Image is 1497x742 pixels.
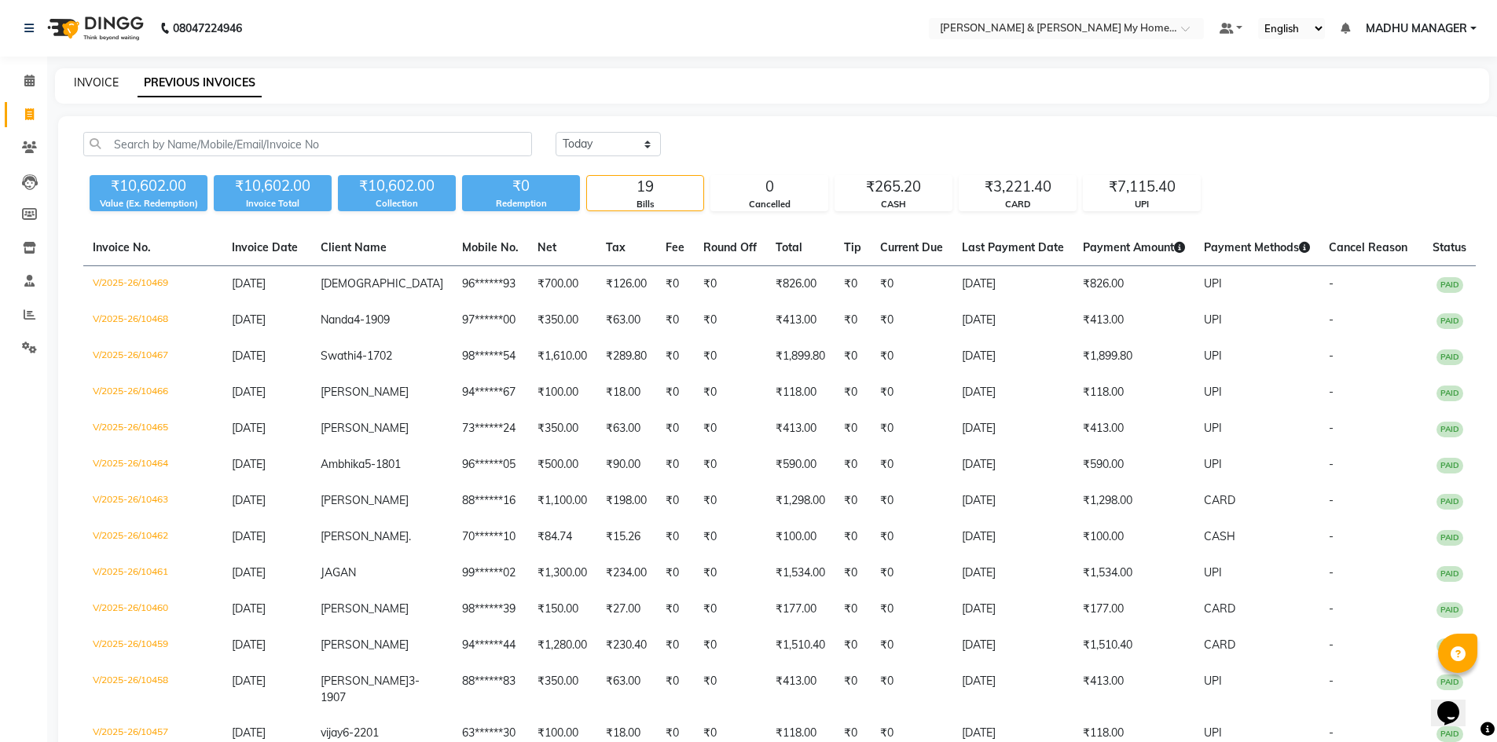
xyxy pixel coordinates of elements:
span: [PERSON_NAME] [321,493,409,507]
span: - [1329,565,1334,579]
td: [DATE] [952,375,1073,411]
td: ₹289.80 [596,338,656,375]
td: ₹0 [871,302,952,338]
td: ₹413.00 [1073,302,1194,338]
span: [DATE] [232,276,266,291]
td: ₹0 [871,483,952,519]
div: 19 [587,176,703,198]
td: ₹0 [835,411,871,447]
td: ₹0 [656,555,694,591]
td: V/2025-26/10465 [83,411,222,447]
span: Round Off [703,240,757,254]
span: Fee [666,240,684,254]
td: ₹0 [694,627,766,663]
td: ₹0 [871,627,952,663]
div: Cancelled [711,198,827,211]
td: ₹63.00 [596,663,656,715]
span: Payment Amount [1083,240,1185,254]
span: UPI [1204,674,1222,688]
td: V/2025-26/10461 [83,555,222,591]
td: ₹0 [656,483,694,519]
td: ₹590.00 [766,447,835,483]
td: ₹0 [835,338,871,375]
td: ₹0 [694,663,766,715]
td: ₹1,100.00 [528,483,596,519]
span: Total [776,240,802,254]
td: V/2025-26/10469 [83,266,222,303]
span: PAID [1436,566,1463,582]
td: ₹90.00 [596,447,656,483]
td: V/2025-26/10462 [83,519,222,555]
span: CARD [1204,638,1235,652]
span: 4-1702 [356,349,392,363]
td: ₹0 [835,663,871,715]
td: ₹1,899.80 [1073,338,1194,375]
td: ₹0 [835,519,871,555]
span: [PERSON_NAME] [321,638,409,652]
td: ₹0 [871,266,952,303]
td: ₹1,300.00 [528,555,596,591]
span: Invoice Date [232,240,298,254]
td: ₹0 [694,555,766,591]
td: V/2025-26/10468 [83,302,222,338]
td: ₹413.00 [1073,411,1194,447]
span: [DATE] [232,601,266,616]
td: ₹100.00 [1073,519,1194,555]
td: ₹0 [871,447,952,483]
td: ₹118.00 [1073,375,1194,411]
span: Current Due [880,240,943,254]
span: PAID [1436,422,1463,437]
span: MADHU MANAGER [1366,20,1467,37]
span: [DEMOGRAPHIC_DATA] [321,276,443,291]
td: ₹0 [871,338,952,375]
span: PAID [1436,349,1463,365]
td: ₹1,280.00 [528,627,596,663]
td: [DATE] [952,483,1073,519]
td: V/2025-26/10464 [83,447,222,483]
span: PAID [1436,313,1463,329]
span: PAID [1436,726,1463,742]
td: V/2025-26/10463 [83,483,222,519]
span: - [1329,726,1334,740]
td: ₹0 [694,447,766,483]
div: 0 [711,176,827,198]
td: ₹63.00 [596,302,656,338]
span: 4-1909 [354,313,390,327]
span: CASH [1204,529,1235,543]
td: V/2025-26/10467 [83,338,222,375]
div: ₹10,602.00 [338,175,456,197]
span: - [1329,601,1334,616]
span: - [1329,276,1334,291]
span: UPI [1204,276,1222,291]
td: ₹0 [656,591,694,627]
td: ₹27.00 [596,591,656,627]
td: ₹0 [835,266,871,303]
td: ₹1,298.00 [1073,483,1194,519]
td: ₹15.26 [596,519,656,555]
span: - [1329,313,1334,327]
td: ₹0 [656,519,694,555]
div: Collection [338,197,456,210]
span: UPI [1204,421,1222,435]
td: ₹826.00 [766,266,835,303]
span: - [1329,493,1334,507]
span: Tip [844,240,861,254]
td: [DATE] [952,338,1073,375]
span: - [1329,457,1334,471]
td: [DATE] [952,627,1073,663]
span: Ambhika [321,457,365,471]
div: Redemption [462,197,580,210]
span: [DATE] [232,674,266,688]
td: ₹198.00 [596,483,656,519]
td: [DATE] [952,591,1073,627]
td: ₹0 [656,447,694,483]
span: - [1329,349,1334,363]
td: ₹0 [835,302,871,338]
span: PAID [1436,674,1463,690]
td: ₹177.00 [1073,591,1194,627]
span: [PERSON_NAME] [321,385,409,399]
td: ₹0 [694,483,766,519]
td: ₹0 [835,375,871,411]
td: ₹0 [835,483,871,519]
span: [PERSON_NAME] [321,674,409,688]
